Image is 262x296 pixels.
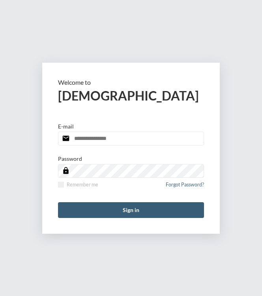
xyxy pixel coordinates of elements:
[166,182,204,192] a: Forgot Password?
[58,78,204,86] p: Welcome to
[58,182,98,188] label: Remember me
[58,202,204,218] button: Sign in
[58,155,82,162] p: Password
[58,88,204,103] h2: [DEMOGRAPHIC_DATA]
[58,123,74,130] p: E-mail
